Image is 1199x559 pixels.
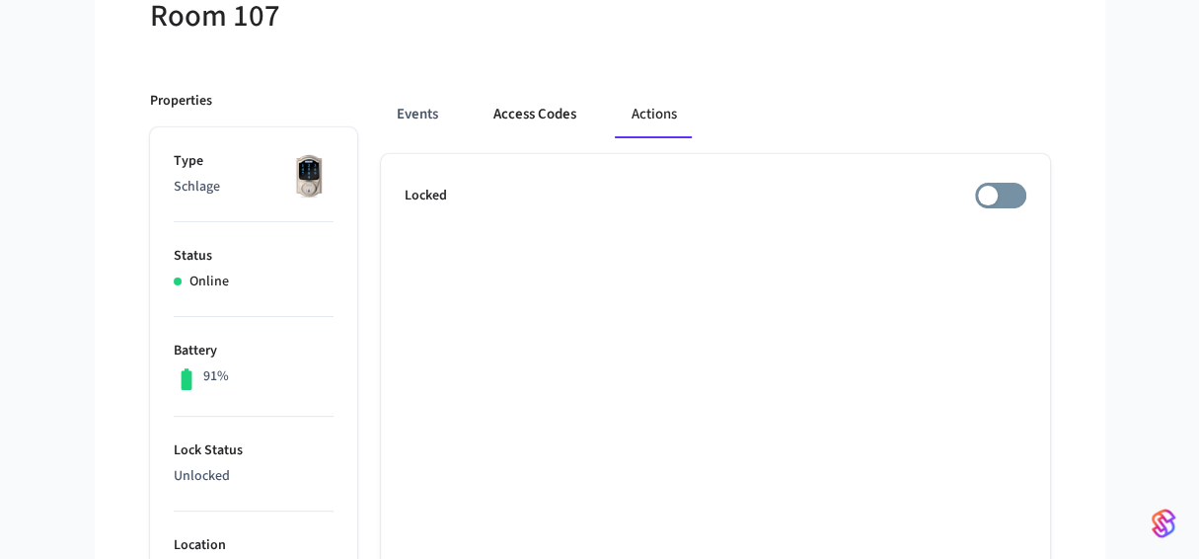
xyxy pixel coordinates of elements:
[203,366,229,387] p: 91%
[405,186,447,206] p: Locked
[174,246,334,267] p: Status
[150,91,212,112] p: Properties
[284,151,334,200] img: Schlage Sense Smart Deadbolt with Camelot Trim, Front
[478,91,592,138] button: Access Codes
[174,151,334,172] p: Type
[1152,508,1175,539] img: SeamLogoGradient.69752ec5.svg
[381,91,1050,138] div: ant example
[174,535,334,556] p: Location
[174,177,334,198] p: Schlage
[381,91,454,138] button: Events
[174,466,334,487] p: Unlocked
[189,272,229,292] p: Online
[616,91,693,138] button: Actions
[174,341,334,361] p: Battery
[174,440,334,461] p: Lock Status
